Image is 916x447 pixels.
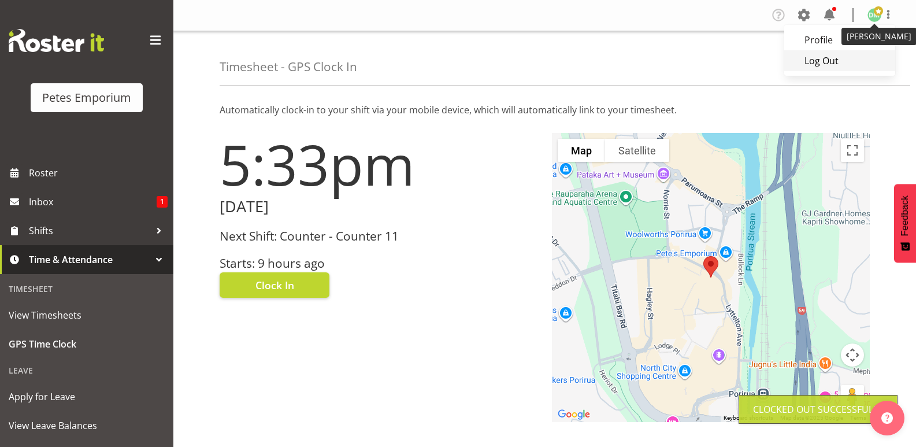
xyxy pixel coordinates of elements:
span: Roster [29,164,168,182]
button: Drag Pegman onto the map to open Street View [841,385,864,408]
button: Show satellite imagery [605,139,669,162]
button: Keyboard shortcuts [724,414,773,422]
a: Apply for Leave [3,382,170,411]
a: Open this area in Google Maps (opens a new window) [555,407,593,422]
div: Leave [3,359,170,382]
a: View Timesheets [3,301,170,330]
img: Google [555,407,593,422]
span: Clock In [255,278,294,293]
p: Automatically clock-in to your shift via your mobile device, which will automatically link to you... [220,103,870,117]
div: Clocked out Successfully [753,402,883,416]
span: Time & Attendance [29,251,150,268]
button: Feedback - Show survey [894,184,916,263]
h1: 5:33pm [220,133,538,195]
a: Log Out [784,50,895,71]
img: help-xxl-2.png [881,412,893,424]
div: Petes Emporium [42,89,131,106]
h4: Timesheet - GPS Clock In [220,60,357,73]
button: Toggle fullscreen view [841,139,864,162]
span: 1 [157,196,168,208]
button: Clock In [220,272,329,298]
div: Timesheet [3,277,170,301]
button: Show street map [558,139,605,162]
span: GPS Time Clock [9,335,165,353]
span: View Leave Balances [9,417,165,434]
img: david-mcauley697.jpg [867,8,881,22]
img: Rosterit website logo [9,29,104,52]
a: View Leave Balances [3,411,170,440]
span: View Timesheets [9,306,165,324]
span: Feedback [900,195,910,236]
h3: Starts: 9 hours ago [220,257,538,270]
h3: Next Shift: Counter - Counter 11 [220,230,538,243]
button: Map camera controls [841,343,864,367]
span: Inbox [29,193,157,210]
a: GPS Time Clock [3,330,170,359]
a: Profile [784,29,895,50]
span: Apply for Leave [9,388,165,405]
h2: [DATE] [220,198,538,216]
span: Shifts [29,222,150,239]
